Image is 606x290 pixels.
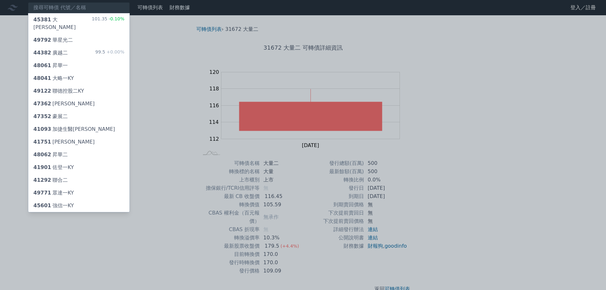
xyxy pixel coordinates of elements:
span: 41292 [33,177,51,183]
div: 佐登一KY [33,164,74,171]
a: 44382廣越二 99.5+0.00% [28,46,129,59]
a: 41751[PERSON_NAME] [28,136,129,148]
a: 48041大略一KY [28,72,129,85]
div: 昇華一 [33,62,68,69]
a: 47352豪展二 [28,110,129,123]
div: 昇華二 [33,151,68,159]
span: 47362 [33,101,51,107]
a: 49771眾達一KY [28,187,129,199]
a: 49792華星光二 [28,34,129,46]
a: 41093加捷生醫[PERSON_NAME] [28,123,129,136]
span: 45381 [33,17,51,23]
div: 廣越二 [33,49,68,57]
a: 45601強信一KY [28,199,129,212]
div: 加捷生醫[PERSON_NAME] [33,125,115,133]
span: 47352 [33,113,51,119]
div: 豪展二 [33,113,68,120]
div: [PERSON_NAME] [33,100,95,108]
span: 44382 [33,50,51,56]
span: 49792 [33,37,51,43]
span: 41751 [33,139,51,145]
span: 41093 [33,126,51,132]
span: 49122 [33,88,51,94]
a: 49122聯德控股二KY [28,85,129,97]
a: 48062昇華二 [28,148,129,161]
span: 49771 [33,190,51,196]
span: 45601 [33,202,51,209]
a: 41292聯合二 [28,174,129,187]
div: 眾達一KY [33,189,74,197]
div: [PERSON_NAME] [33,138,95,146]
div: 聯德控股二KY [33,87,84,95]
div: 99.5 [95,49,124,57]
a: 45381大[PERSON_NAME] 101.35-0.10% [28,13,129,34]
div: 101.35 [92,16,124,31]
span: -0.10% [107,16,124,21]
span: 41901 [33,164,51,170]
span: 48062 [33,152,51,158]
span: 48061 [33,62,51,68]
a: 41901佐登一KY [28,161,129,174]
div: 強信一KY [33,202,74,209]
div: 華星光二 [33,36,73,44]
span: 48041 [33,75,51,81]
a: 48061昇華一 [28,59,129,72]
div: 大[PERSON_NAME] [33,16,92,31]
span: +0.00% [105,49,124,54]
a: 47362[PERSON_NAME] [28,97,129,110]
div: 大略一KY [33,74,74,82]
div: 聯合二 [33,176,68,184]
